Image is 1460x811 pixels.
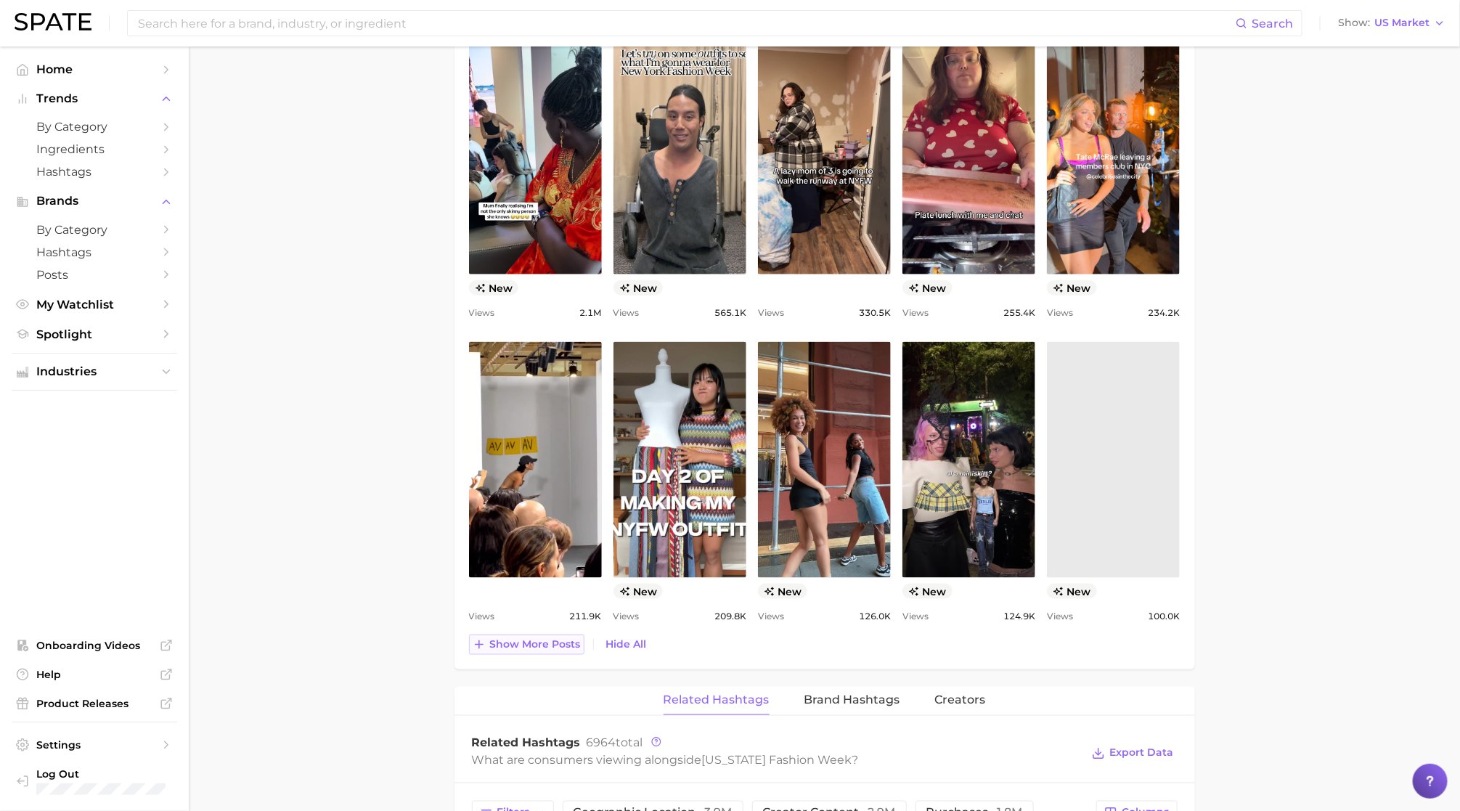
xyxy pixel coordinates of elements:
[1047,584,1097,599] span: new
[136,11,1236,36] input: Search here for a brand, industry, or ingredient
[12,361,177,383] button: Industries
[859,608,891,625] span: 126.0k
[613,280,664,296] span: new
[36,327,152,341] span: Spotlight
[469,635,584,655] button: Show more posts
[36,298,152,311] span: My Watchlist
[804,694,900,707] span: Brand Hashtags
[935,694,986,707] span: Creators
[1252,17,1293,30] span: Search
[12,693,177,714] a: Product Releases
[1148,304,1180,322] span: 234.2k
[758,304,784,322] span: Views
[1374,19,1430,27] span: US Market
[613,304,640,322] span: Views
[613,608,640,625] span: Views
[36,92,152,105] span: Trends
[36,668,152,681] span: Help
[490,638,581,651] span: Show more posts
[36,365,152,378] span: Industries
[36,245,152,259] span: Hashtags
[1338,19,1370,27] span: Show
[469,608,495,625] span: Views
[469,280,519,296] span: new
[36,62,152,76] span: Home
[15,13,91,30] img: SPATE
[36,142,152,156] span: Ingredients
[1047,304,1073,322] span: Views
[12,763,177,800] a: Log out. Currently logged in with e-mail addison@spate.nyc.
[1047,608,1073,625] span: Views
[12,115,177,138] a: by Category
[12,635,177,656] a: Onboarding Videos
[570,608,602,625] span: 211.9k
[859,304,891,322] span: 330.5k
[12,58,177,81] a: Home
[606,638,647,651] span: Hide All
[36,268,152,282] span: Posts
[714,608,746,625] span: 209.8k
[758,608,784,625] span: Views
[12,264,177,286] a: Posts
[1047,280,1097,296] span: new
[702,754,852,767] span: [US_STATE] fashion week
[12,160,177,183] a: Hashtags
[758,584,808,599] span: new
[36,697,152,710] span: Product Releases
[580,304,602,322] span: 2.1m
[1334,14,1449,33] button: ShowUS Market
[1003,304,1035,322] span: 255.4k
[36,165,152,179] span: Hashtags
[12,190,177,212] button: Brands
[902,584,953,599] span: new
[36,120,152,134] span: by Category
[12,219,177,241] a: by Category
[12,88,177,110] button: Trends
[587,736,616,750] span: 6964
[36,195,152,208] span: Brands
[12,734,177,756] a: Settings
[12,323,177,346] a: Spotlight
[36,738,152,751] span: Settings
[902,304,929,322] span: Views
[36,223,152,237] span: by Category
[902,280,953,296] span: new
[664,694,770,707] span: Related Hashtags
[1110,747,1174,759] span: Export Data
[1088,743,1177,764] button: Export Data
[902,608,929,625] span: Views
[12,293,177,316] a: My Watchlist
[613,584,664,599] span: new
[12,138,177,160] a: Ingredients
[12,241,177,264] a: Hashtags
[12,664,177,685] a: Help
[587,736,643,750] span: total
[603,635,651,654] button: Hide All
[472,751,1082,770] div: What are consumers viewing alongside ?
[469,304,495,322] span: Views
[1003,608,1035,625] span: 124.9k
[36,767,166,781] span: Log Out
[36,639,152,652] span: Onboarding Videos
[714,304,746,322] span: 565.1k
[472,736,581,750] span: Related Hashtags
[1148,608,1180,625] span: 100.0k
